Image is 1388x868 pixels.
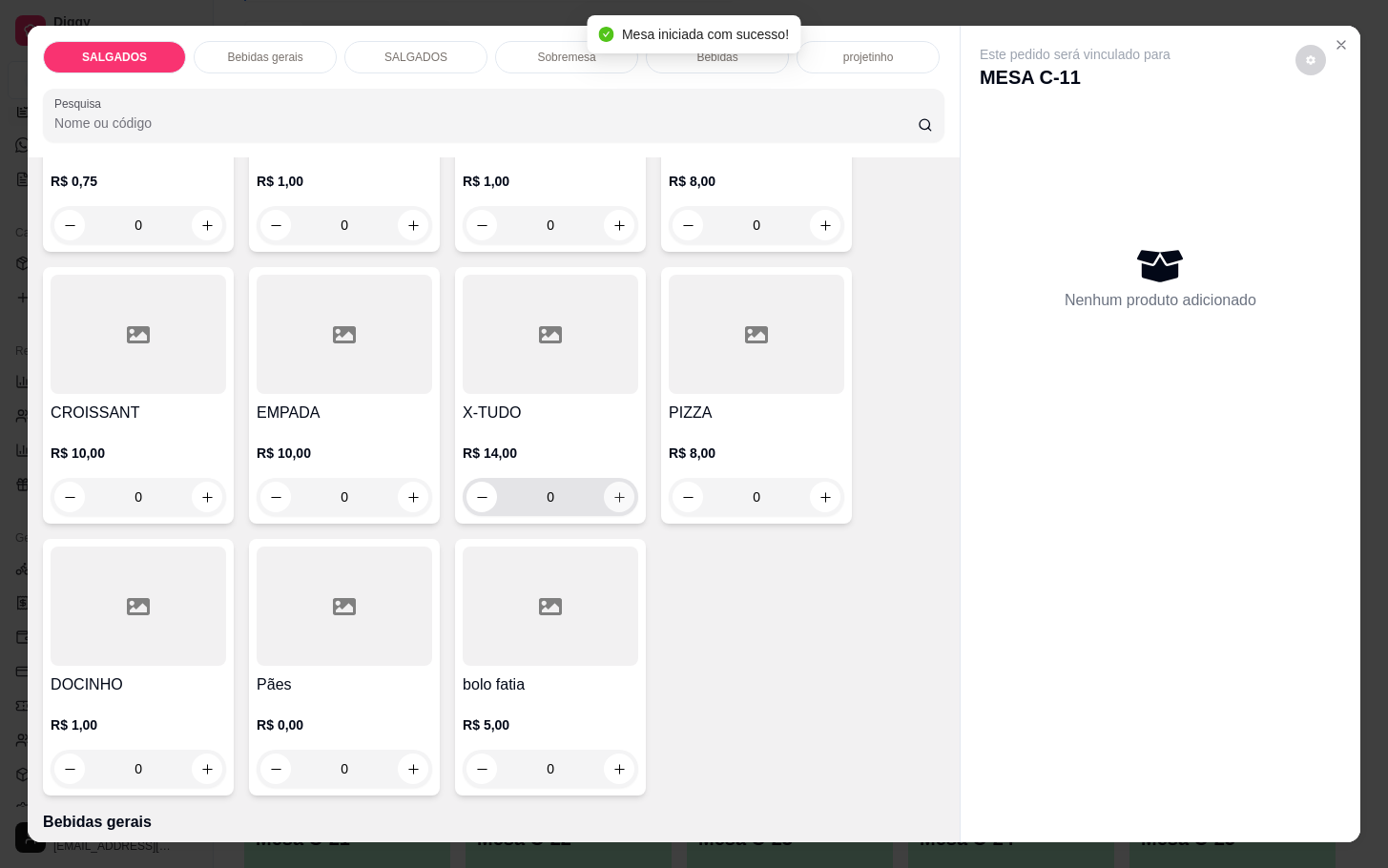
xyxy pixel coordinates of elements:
[398,482,428,512] button: increase-product-quantity
[54,114,918,133] input: Pesquisa
[980,64,1170,91] p: MESA C-11
[257,444,432,463] p: R$ 10,00
[398,210,428,240] button: increase-product-quantity
[82,50,147,65] p: SALGADOS
[463,172,638,191] p: R$ 1,00
[537,50,595,65] p: Sobremesa
[810,210,840,240] button: increase-product-quantity
[463,402,638,424] h4: X-TUDO
[980,45,1170,64] p: Este pedido será vinculado para
[669,444,844,463] p: R$ 8,00
[604,482,634,512] button: increase-product-quantity
[673,210,703,240] button: decrease-product-quantity
[463,673,638,696] h4: bolo fatia
[604,754,634,784] button: increase-product-quantity
[466,210,497,240] button: decrease-product-quantity
[54,210,85,240] button: decrease-product-quantity
[51,715,226,734] p: R$ 1,00
[843,50,894,65] p: projetinho
[384,50,447,65] p: SALGADOS
[257,673,432,696] h4: Pães
[192,482,222,512] button: increase-product-quantity
[463,715,638,734] p: R$ 5,00
[260,482,291,512] button: decrease-product-quantity
[673,482,703,512] button: decrease-product-quantity
[1065,289,1256,312] p: Nenhum produto adicionado
[51,172,226,191] p: R$ 0,75
[51,673,226,696] h4: DOCINHO
[466,754,497,784] button: decrease-product-quantity
[51,444,226,463] p: R$ 10,00
[466,482,497,512] button: decrease-product-quantity
[260,210,291,240] button: decrease-product-quantity
[599,27,614,42] span: check-circle
[192,754,222,784] button: increase-product-quantity
[43,811,944,834] p: Bebidas gerais
[54,754,85,784] button: decrease-product-quantity
[257,402,432,424] h4: EMPADA
[227,50,302,65] p: Bebidas gerais
[604,210,634,240] button: increase-product-quantity
[669,402,844,424] h4: PIZZA
[192,210,222,240] button: increase-product-quantity
[463,444,638,463] p: R$ 14,00
[1295,45,1326,75] button: decrease-product-quantity
[54,95,108,112] label: Pesquisa
[669,172,844,191] p: R$ 8,00
[696,50,737,65] p: Bebidas
[257,715,432,734] p: R$ 0,00
[622,27,789,42] span: Mesa iniciada com sucesso!
[54,482,85,512] button: decrease-product-quantity
[1326,30,1357,60] button: Close
[257,172,432,191] p: R$ 1,00
[51,402,226,424] h4: CROISSANT
[810,482,840,512] button: increase-product-quantity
